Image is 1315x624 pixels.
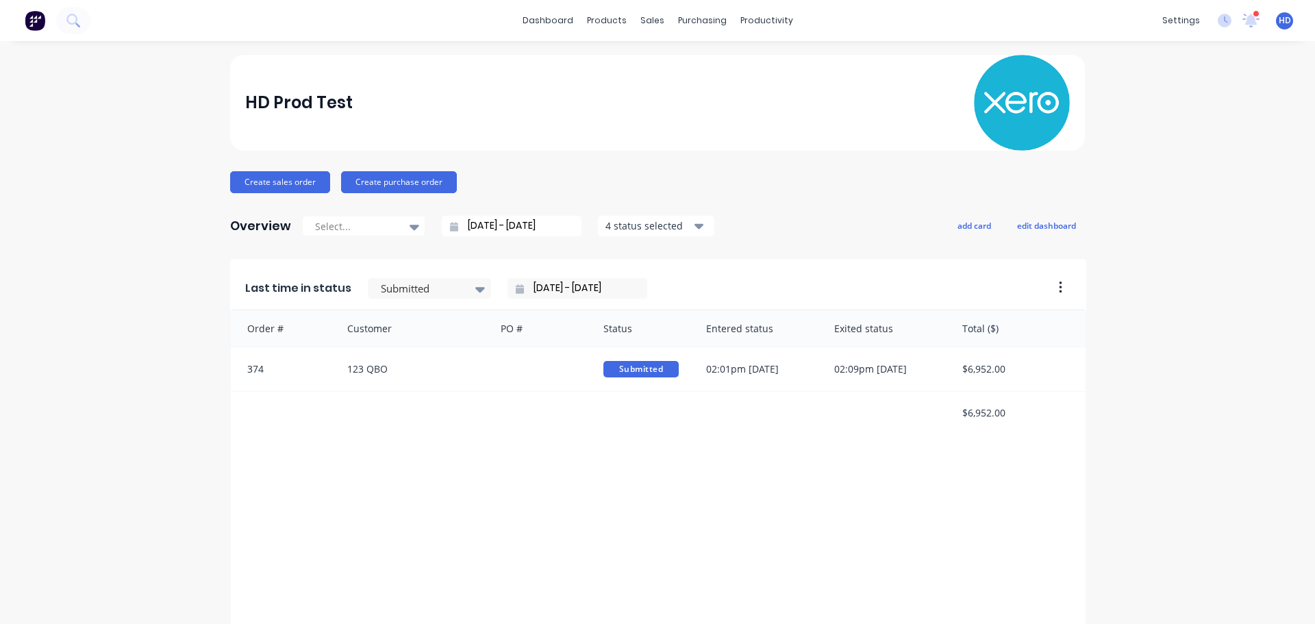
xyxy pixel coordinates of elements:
[230,171,330,193] button: Create sales order
[334,310,488,347] div: Customer
[634,10,671,31] div: sales
[671,10,734,31] div: purchasing
[516,10,580,31] a: dashboard
[524,278,642,299] input: Filter by date
[692,310,821,347] div: Entered status
[598,216,714,236] button: 4 status selected
[734,10,800,31] div: productivity
[1279,14,1291,27] span: HD
[245,280,351,297] span: Last time in status
[334,347,488,391] div: 123 QBO
[231,347,334,391] div: 374
[603,361,679,377] span: Submitted
[1008,216,1085,234] button: edit dashboard
[949,216,1000,234] button: add card
[231,310,334,347] div: Order #
[821,347,949,391] div: 02:09pm [DATE]
[949,347,1086,391] div: $6,952.00
[605,219,692,233] div: 4 status selected
[487,310,590,347] div: PO #
[821,310,949,347] div: Exited status
[949,392,1086,434] div: $6,952.00
[25,10,45,31] img: Factory
[341,171,457,193] button: Create purchase order
[949,310,1086,347] div: Total ($)
[1155,10,1207,31] div: settings
[974,55,1070,151] img: HD Prod Test
[590,310,692,347] div: Status
[245,89,353,116] div: HD Prod Test
[580,10,634,31] div: products
[230,212,291,240] div: Overview
[692,347,821,391] div: 02:01pm [DATE]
